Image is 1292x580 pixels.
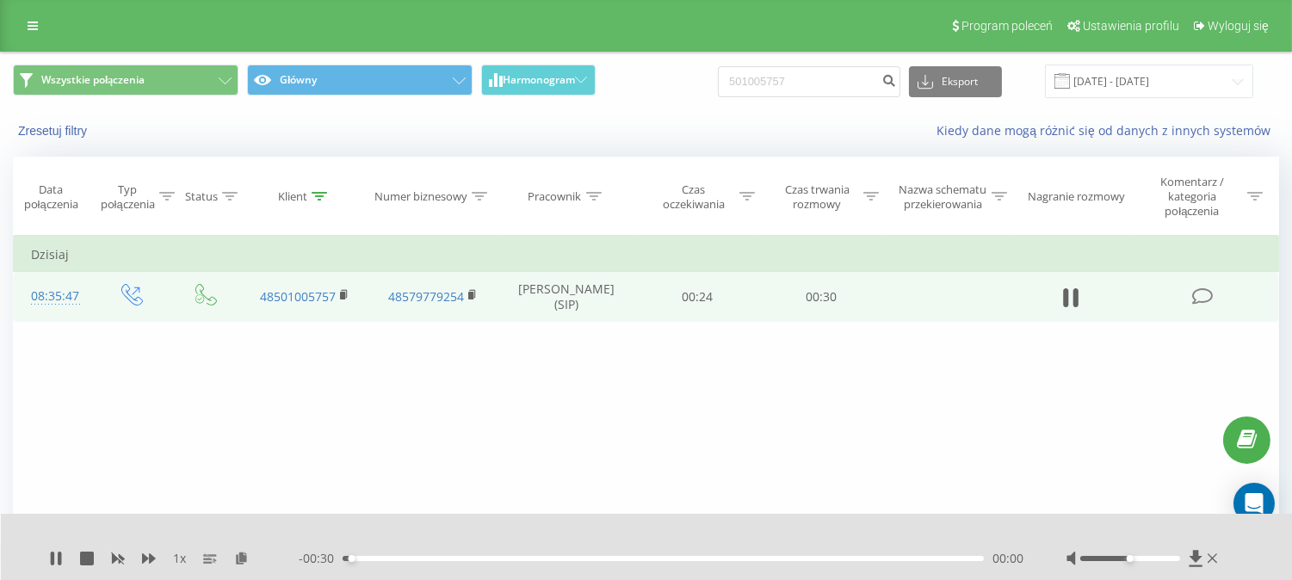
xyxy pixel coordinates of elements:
div: Komentarz / kategoria połączenia [1142,175,1243,219]
div: Accessibility label [349,555,355,562]
button: Zresetuj filtry [13,123,96,139]
span: Ustawienia profilu [1083,19,1179,33]
div: Nazwa schematu przekierowania [899,182,987,212]
td: Dzisiaj [14,238,1279,272]
input: Wyszukiwanie według numeru [718,66,900,97]
td: 00:24 [636,272,760,322]
span: Program poleceń [961,19,1053,33]
div: Klient [278,189,307,204]
td: 00:30 [759,272,883,322]
button: Eksport [909,66,1002,97]
div: Czas oczekiwania [652,182,736,212]
div: Pracownik [529,189,582,204]
div: Accessibility label [1127,555,1134,562]
div: Data połączenia [14,182,88,212]
div: Open Intercom Messenger [1233,483,1275,524]
span: Wyloguj się [1208,19,1269,33]
div: Numer biznesowy [374,189,467,204]
div: Typ połączenia [101,182,155,212]
div: Czas trwania rozmowy [775,182,859,212]
button: Wszystkie połączenia [13,65,238,96]
span: - 00:30 [299,550,343,567]
button: Główny [247,65,473,96]
div: 08:35:47 [31,280,75,313]
span: Harmonogram [503,74,575,86]
a: Kiedy dane mogą różnić się od danych z innych systemów [937,122,1279,139]
div: Status [185,189,218,204]
span: Wszystkie połączenia [41,73,145,87]
a: 48579779254 [388,288,464,305]
span: 1 x [173,550,186,567]
button: Harmonogram [481,65,596,96]
td: [PERSON_NAME] (SIP) [498,272,636,322]
span: 00:00 [992,550,1023,567]
div: Nagranie rozmowy [1028,189,1125,204]
a: 48501005757 [260,288,336,305]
